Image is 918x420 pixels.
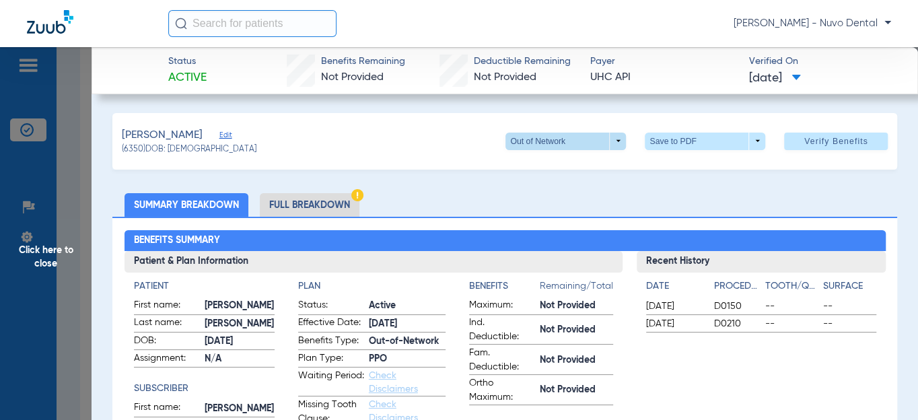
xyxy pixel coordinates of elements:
app-breakdown-title: Tooth/Quad [765,279,818,298]
span: Benefits Remaining [321,55,405,69]
span: Verify Benefits [804,136,868,147]
app-breakdown-title: Procedure [714,279,761,298]
span: Out-of-Network [369,335,446,349]
span: Last name: [134,316,200,332]
span: Maximum: [469,298,535,314]
button: Out of Network [505,133,626,150]
h4: Procedure [714,279,761,293]
button: Verify Benefits [784,133,888,150]
span: Ind. Deductible: [469,316,535,344]
span: Edit [219,131,232,143]
span: Payer [590,55,738,69]
span: N/A [205,352,275,366]
span: DOB: [134,334,200,350]
img: Hazard [351,189,363,201]
span: [PERSON_NAME] [122,127,203,144]
span: D0150 [714,300,761,313]
span: Active [168,69,207,86]
span: Status [168,55,207,69]
app-breakdown-title: Surface [823,279,876,298]
h4: Surface [823,279,876,293]
span: -- [823,300,876,313]
span: Not Provided [540,323,613,337]
span: [DATE] [646,300,703,313]
span: Verified On [749,55,896,69]
span: UHC API [590,69,738,86]
span: PPO [369,352,446,366]
span: Not Provided [540,299,613,313]
h3: Recent History [637,251,886,273]
span: [DATE] [749,70,801,87]
input: Search for patients [168,10,337,37]
app-breakdown-title: Date [646,279,703,298]
span: (6350) DOB: [DEMOGRAPHIC_DATA] [122,144,256,156]
span: Fam. Deductible: [469,346,535,374]
span: First name: [134,298,200,314]
h4: Benefits [469,279,540,293]
button: Save to PDF [645,133,765,150]
span: -- [765,300,818,313]
span: [DATE] [646,317,703,330]
span: [PERSON_NAME] - Nuvo Dental [734,17,891,30]
span: [DATE] [369,317,446,331]
h4: Tooth/Quad [765,279,818,293]
h4: Subscriber [134,382,275,396]
span: -- [823,317,876,330]
span: D0210 [714,317,761,330]
span: Remaining/Total [540,279,613,298]
span: Plan Type: [298,351,364,367]
span: Status: [298,298,364,314]
span: Not Provided [321,72,384,83]
span: Not Provided [474,72,536,83]
h2: Benefits Summary [125,230,886,252]
app-breakdown-title: Benefits [469,279,540,298]
span: Assignment: [134,351,200,367]
span: [PERSON_NAME] [205,299,275,313]
span: -- [765,317,818,330]
span: [PERSON_NAME] [205,402,275,416]
span: Active [369,299,446,313]
h4: Patient [134,279,275,293]
span: Waiting Period: [298,369,364,396]
li: Summary Breakdown [125,193,248,217]
h4: Plan [298,279,446,293]
li: Full Breakdown [260,193,359,217]
span: First name: [134,400,200,417]
span: Not Provided [540,383,613,397]
span: Effective Date: [298,316,364,332]
img: Search Icon [175,17,187,30]
a: Check Disclaimers [369,371,418,394]
span: [PERSON_NAME] [205,317,275,331]
span: Ortho Maximum: [469,376,535,405]
span: Deductible Remaining [474,55,571,69]
img: Zuub Logo [27,10,73,34]
span: Benefits Type: [298,334,364,350]
span: Not Provided [540,353,613,367]
span: [DATE] [205,335,275,349]
h3: Patient & Plan Information [125,251,623,273]
h4: Date [646,279,703,293]
iframe: Chat Widget [851,355,918,420]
